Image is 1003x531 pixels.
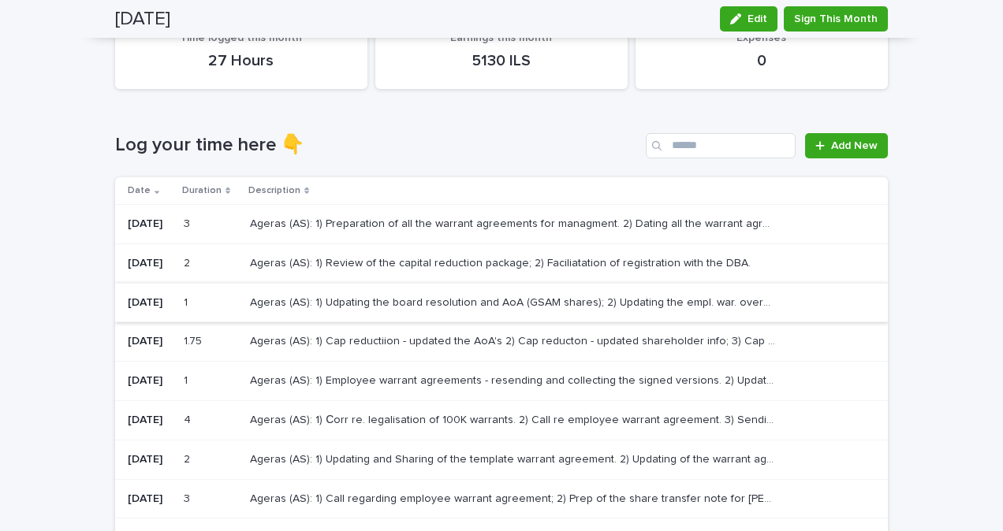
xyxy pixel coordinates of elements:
[115,204,888,243] tr: [DATE]33 Ageras (AS): 1) Preparation of all the warrant agreements for managment. 2) Dating all t...
[180,32,302,43] span: Time logged this month
[184,489,193,506] p: 3
[128,217,171,231] p: [DATE]
[250,293,779,310] p: Ageras (AS): 1) Udpating the board resolution and AoA (GSAM shares); 2) Updating the empl. war. o...
[115,322,888,362] tr: [DATE]1.751.75 Ageras (AS): 1) Cap reductiion - updated the AoA's 2) Cap reducton - updated share...
[784,6,888,32] button: Sign This Month
[128,257,171,270] p: [DATE]
[184,254,193,270] p: 2
[248,182,300,199] p: Description
[115,134,639,157] h1: Log your time here 👇
[184,410,194,427] p: 4
[250,489,779,506] p: Ageras (AS): 1) Call regarding employee warrant agreement; 2) Prep of the share transfer note for...
[182,182,222,199] p: Duration
[115,400,888,440] tr: [DATE]44 Ageras (AS): 1) Сorr re. legalisation of 100K warrants. 2) Call re employee warrant agre...
[128,453,171,466] p: [DATE]
[250,254,754,270] p: Ageras (AS): 1) Review of the capital reduction package; 2) Faciliatation of registration with th...
[250,450,779,466] p: Ageras (AS): 1) Updating and Sharing of the template warrant agreement. 2) Updating of the warran...
[646,133,796,158] input: Search
[250,332,779,348] p: Ageras (AS): 1) Cap reductiion - updated the AoA's 2) Cap reducton - updated shareholder info; 3)...
[184,371,191,388] p: 1
[184,214,193,231] p: 3
[250,410,779,427] p: Ageras (AS): 1) Сorr re. legalisation of 100K warrants. 2) Call re employee warrant agreement. 3)...
[654,51,869,70] p: 0
[720,6,777,32] button: Edit
[128,182,151,199] p: Date
[128,414,171,427] p: [DATE]
[748,13,767,24] span: Edit
[831,140,878,151] span: Add New
[250,371,779,388] p: Ageras (AS): 1) Employee warrant agreements - resending and collecting the signed versions. 2) Up...
[115,8,170,31] h2: [DATE]
[128,296,171,310] p: [DATE]
[394,51,609,70] p: 5130 ILS
[128,374,171,388] p: [DATE]
[115,479,888,518] tr: [DATE]33 Ageras (AS): 1) Call regarding employee warrant agreement; 2) Prep of the share transfer...
[115,243,888,283] tr: [DATE]22 Ageras (AS): 1) Review of the capital reduction package; 2) Faciliatation of registratio...
[115,440,888,479] tr: [DATE]22 Ageras (AS): 1) Updating and Sharing of the template warrant agreement. 2) Updating of t...
[128,335,171,348] p: [DATE]
[184,293,191,310] p: 1
[115,362,888,401] tr: [DATE]11 Ageras (AS): 1) Employee warrant agreements - resending and collecting the signed versio...
[115,283,888,322] tr: [DATE]11 Ageras (AS): 1) Udpating the board resolution and AoA (GSAM shares); 2) Updating the emp...
[450,32,552,43] span: Earnings this month
[134,51,349,70] p: 27 Hours
[128,492,171,506] p: [DATE]
[736,32,786,43] span: Expenses
[250,214,779,231] p: Ageras (AS): 1) Preparation of all the warrant agreements for managment. 2) Dating all the warran...
[794,11,878,27] span: Sign This Month
[805,133,888,158] a: Add New
[184,450,193,466] p: 2
[184,332,205,348] p: 1.75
